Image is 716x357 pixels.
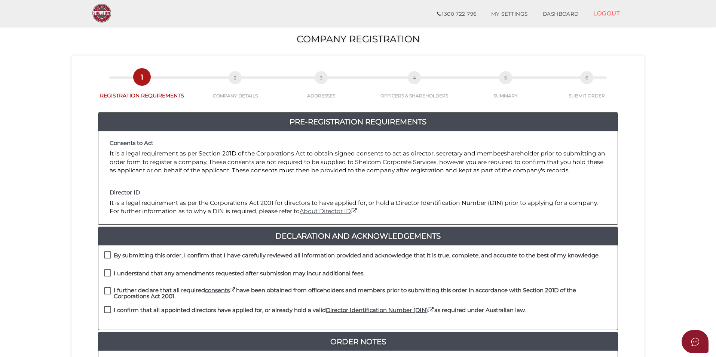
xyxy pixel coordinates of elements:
a: Order Notes [98,336,618,348]
a: Declaration And Acknowledgements [98,230,618,242]
span: 3 [315,71,328,84]
a: 1REGISTRATION REQUIREMENTS [91,79,193,99]
a: MY SETTINGS [484,7,535,22]
span: 2 [229,71,242,84]
p: It is a legal requirement as per Section 201D of the Corporations Act to obtain signed consents t... [110,149,606,175]
a: About Director ID [300,208,358,215]
a: 1300 722 796 [429,7,484,22]
h4: Consents to Act [110,140,606,146]
h4: I confirm that all appointed directors have applied for, or already hold a valid as required unde... [114,307,526,314]
a: 4OFFICERS & SHAREHOLDERS [365,79,464,99]
h4: I further declare that all required have been obtained from officeholders and members prior to su... [114,287,612,300]
button: Open asap [682,330,709,353]
span: 6 [580,71,593,84]
span: 4 [408,71,421,84]
a: 3ADDRESSES [277,79,365,99]
p: It is a legal requirement as per the Corporations Act 2001 for directors to have applied for, or ... [110,199,606,216]
h4: By submitting this order, I confirm that I have carefully reviewed all information provided and a... [114,252,600,259]
a: consents [205,287,236,294]
span: 1 [135,70,149,84]
a: Pre-Registration Requirements [98,116,618,128]
a: 6SUBMIT ORDER [548,79,625,99]
a: 2COMPANY DETAILS [193,79,278,99]
span: 5 [499,71,512,84]
a: Director Identification Number (DIN) [326,306,434,314]
h4: Director ID [110,190,606,196]
a: 5SUMMARY [464,79,548,99]
a: LOGOUT [586,6,627,21]
a: DASHBOARD [535,7,586,22]
h4: I understand that any amendments requested after submission may incur additional fees. [114,270,364,277]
